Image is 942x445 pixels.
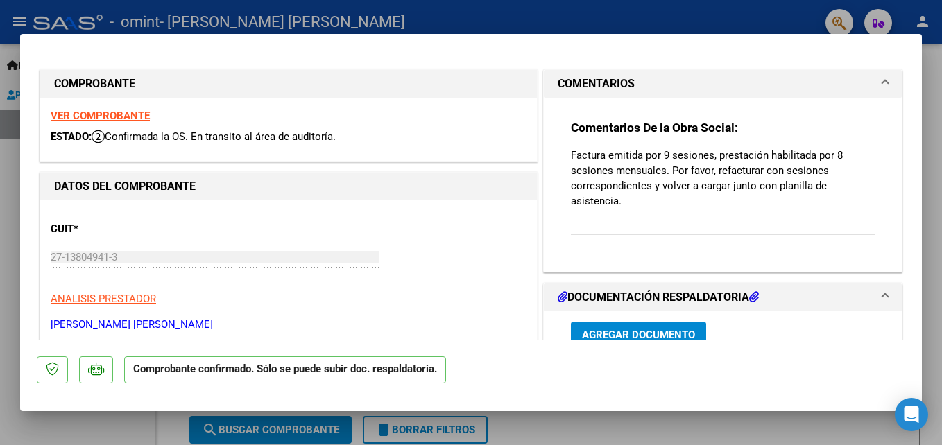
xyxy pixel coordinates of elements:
[582,329,695,341] span: Agregar Documento
[51,130,92,143] span: ESTADO:
[571,121,738,134] strong: Comentarios De la Obra Social:
[558,289,759,306] h1: DOCUMENTACIÓN RESPALDATORIA
[124,356,446,383] p: Comprobante confirmado. Sólo se puede subir doc. respaldatoria.
[51,221,194,237] p: CUIT
[54,180,196,193] strong: DATOS DEL COMPROBANTE
[51,293,156,305] span: ANALISIS PRESTADOR
[544,283,902,311] mat-expansion-panel-header: DOCUMENTACIÓN RESPALDATORIA
[558,76,635,92] h1: COMENTARIOS
[51,317,526,333] p: [PERSON_NAME] [PERSON_NAME]
[92,130,336,143] span: Confirmada la OS. En transito al área de auditoría.
[895,398,928,431] div: Open Intercom Messenger
[571,148,875,209] p: Factura emitida por 9 sesiones, prestación habilitada por 8 sesiones mensuales. Por favor, refact...
[51,110,150,122] a: VER COMPROBANTE
[544,70,902,98] mat-expansion-panel-header: COMENTARIOS
[54,77,135,90] strong: COMPROBANTE
[544,98,902,272] div: COMENTARIOS
[571,322,706,347] button: Agregar Documento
